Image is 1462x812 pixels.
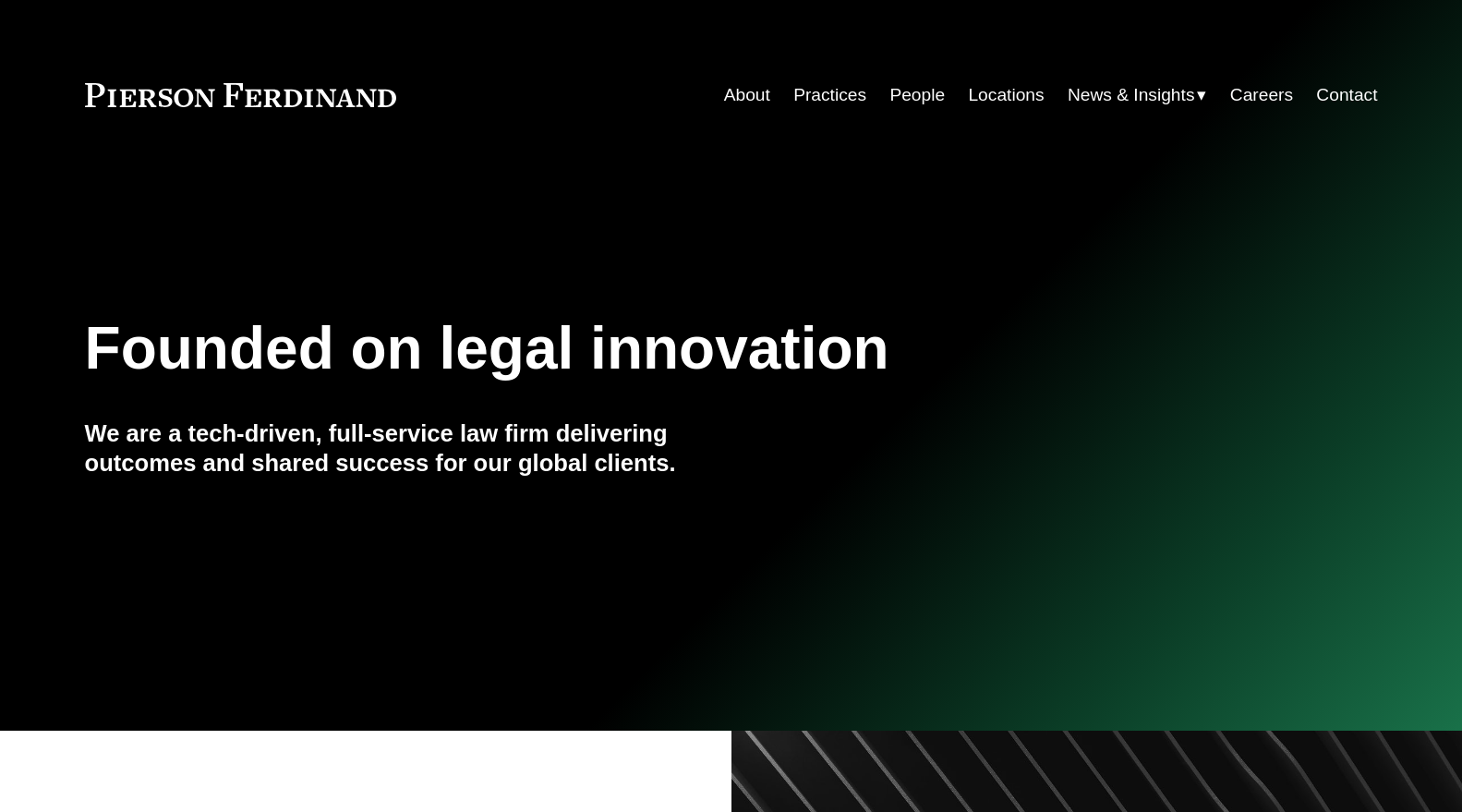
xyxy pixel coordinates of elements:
[889,78,945,113] a: People
[1068,79,1195,112] span: News & Insights
[724,78,770,113] a: About
[968,78,1044,113] a: Locations
[1230,78,1293,113] a: Careers
[793,78,866,113] a: Practices
[1068,78,1207,113] a: folder dropdown
[85,418,731,479] h4: We are a tech-driven, full-service law firm delivering outcomes and shared success for our global...
[1316,78,1377,113] a: Contact
[85,315,1163,382] h1: Founded on legal innovation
